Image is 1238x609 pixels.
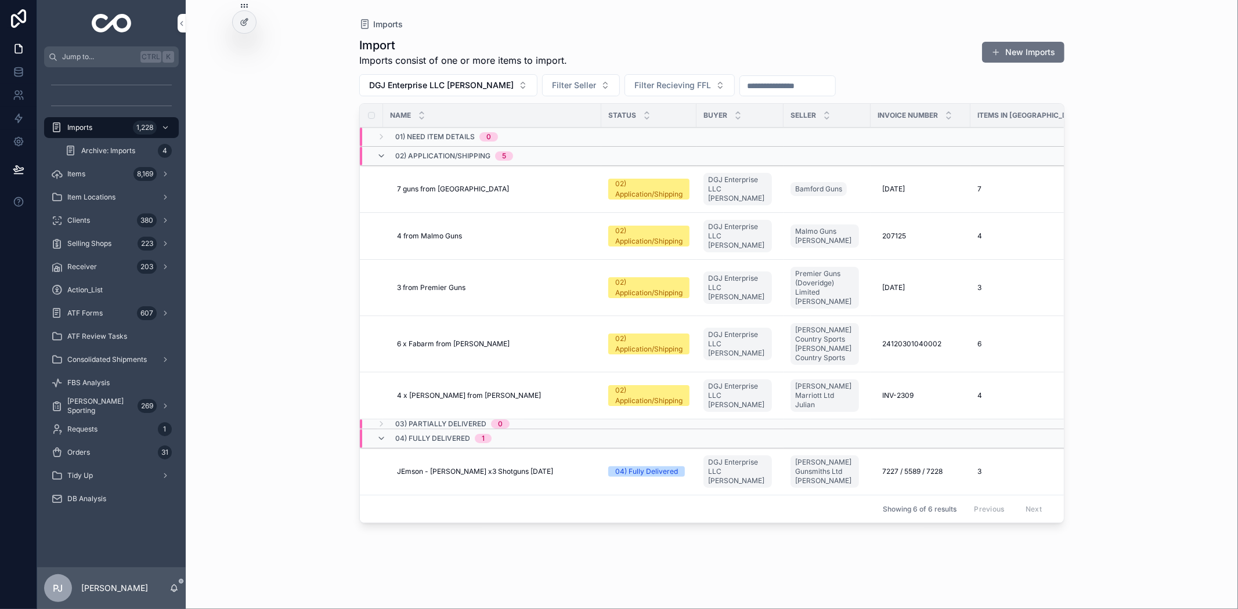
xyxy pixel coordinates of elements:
div: 1 [482,434,485,443]
div: 1,228 [133,121,157,135]
a: [PERSON_NAME] Gunsmiths Ltd [PERSON_NAME] [791,455,859,488]
span: ATF Forms [67,309,103,318]
a: DGJ Enterprise LLC [PERSON_NAME] [703,271,772,304]
span: Selling Shops [67,239,111,248]
a: Imports1,228 [44,117,179,138]
a: DGJ Enterprise LLC [PERSON_NAME] [703,455,772,488]
a: 02) Application/Shipping [608,385,690,406]
span: Showing 6 of 6 results [883,505,957,514]
a: DGJ Enterprise LLC [PERSON_NAME] [703,325,777,362]
a: FBS Analysis [44,372,179,393]
h1: Import [359,37,567,53]
a: Orders31 [44,442,179,463]
a: 207125 [878,227,963,245]
a: 7 [977,184,1084,194]
a: 6 [977,339,1084,349]
div: 02) Application/Shipping [615,333,683,354]
span: Malmo Guns [PERSON_NAME] [795,227,854,245]
div: 0 [486,132,491,142]
a: Receiver203 [44,256,179,277]
a: 6 x Fabarm from [PERSON_NAME] [397,339,594,349]
span: JEmson - [PERSON_NAME] x3 Shotguns [DATE] [397,467,553,476]
span: Buyer [703,111,727,120]
span: Receiver [67,262,97,271]
div: 0 [498,419,503,429]
span: [DATE] [882,283,905,292]
a: Requests1 [44,419,179,440]
a: Consolidated Shipments [44,349,179,370]
span: Item Locations [67,193,116,202]
span: DGJ Enterprise LLC [PERSON_NAME] [708,222,767,250]
a: DGJ Enterprise LLC [PERSON_NAME] [703,217,777,255]
a: 3 from Premier Guns [397,283,594,292]
span: [PERSON_NAME] Marriott Ltd Julian [795,382,854,409]
span: DGJ Enterprise LLC [PERSON_NAME] [708,175,767,203]
a: [DATE] [878,278,963,297]
div: 380 [137,213,157,227]
span: Clients [67,216,90,225]
span: 4 [977,391,982,400]
span: [DATE] [882,184,905,194]
a: Action_List [44,280,179,300]
a: [PERSON_NAME] Gunsmiths Ltd [PERSON_NAME] [791,453,864,490]
span: INV-2309 [882,391,914,400]
span: DGJ Enterprise LLC [PERSON_NAME] [369,79,514,91]
button: New Imports [982,42,1064,63]
div: 31 [158,445,172,459]
a: [PERSON_NAME] Country Sports [PERSON_NAME] Country Sports [791,323,859,365]
button: Jump to...CtrlK [44,46,179,67]
a: Clients380 [44,210,179,231]
span: Ctrl [140,51,161,63]
a: DB Analysis [44,488,179,509]
span: 7 [977,184,981,194]
a: Bamford Guns [791,180,864,198]
span: DGJ Enterprise LLC [PERSON_NAME] [708,274,767,302]
span: 6 x Fabarm from [PERSON_NAME] [397,339,510,349]
span: 7227 / 5589 / 7228 [882,467,943,476]
span: DGJ Enterprise LLC [PERSON_NAME] [708,382,767,409]
a: 7 guns from [GEOGRAPHIC_DATA] [397,184,594,194]
a: JEmson - [PERSON_NAME] x3 Shotguns [DATE] [397,467,594,476]
span: Premier Guns (Doveridge) Limited [PERSON_NAME] [795,269,854,306]
img: App logo [92,14,132,32]
a: 3 [977,467,1084,476]
a: DGJ Enterprise LLC [PERSON_NAME] [703,171,777,208]
p: [PERSON_NAME] [81,582,148,594]
span: 4 [977,231,982,241]
a: 02) Application/Shipping [608,277,690,298]
span: 24120301040002 [882,339,941,349]
span: Seller [791,111,816,120]
div: 5 [502,151,506,161]
span: Consolidated Shipments [67,355,147,364]
span: Status [608,111,636,120]
div: 02) Application/Shipping [615,385,683,406]
div: 1 [158,422,172,436]
span: 4 from Malmo Guns [397,231,462,241]
span: Filter Recieving FFL [634,79,711,91]
span: K [164,52,173,61]
a: [PERSON_NAME] Marriott Ltd Julian [791,377,864,414]
a: Premier Guns (Doveridge) Limited [PERSON_NAME] [791,267,859,309]
span: Requests [67,425,98,434]
div: scrollable content [37,67,186,524]
a: Items8,169 [44,164,179,184]
a: Imports [359,19,403,30]
span: Items [67,169,85,179]
div: 02) Application/Shipping [615,179,683,200]
a: Item Locations [44,187,179,208]
span: [PERSON_NAME] Gunsmiths Ltd [PERSON_NAME] [795,458,854,485]
a: ATF Review Tasks [44,326,179,347]
span: 3 [977,283,981,292]
span: Archive: Imports [81,146,135,155]
span: DGJ Enterprise LLC [PERSON_NAME] [708,330,767,358]
a: 02) Application/Shipping [608,333,690,354]
a: DGJ Enterprise LLC [PERSON_NAME] [703,453,777,490]
span: Name [390,111,411,120]
a: Selling Shops223 [44,233,179,254]
button: Select Button [542,74,620,96]
span: DB Analysis [67,494,106,503]
div: 02) Application/Shipping [615,277,683,298]
span: 6 [977,339,981,349]
a: [PERSON_NAME] Country Sports [PERSON_NAME] Country Sports [791,321,864,367]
